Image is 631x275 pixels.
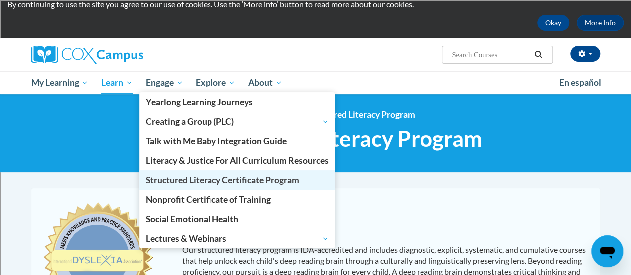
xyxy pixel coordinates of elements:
[146,77,183,89] span: Engage
[4,257,627,266] div: CANCEL
[4,13,627,22] div: Sort New > Old
[4,49,627,58] div: Sign out
[451,49,531,61] input: Search Courses
[4,239,627,248] div: Move to ...
[95,71,139,94] a: Learn
[146,116,329,128] span: Creating a Group (PLC)
[139,112,335,131] a: Creating a Group (PLC)
[139,151,335,170] a: Literacy & Justice For All Curriculum Resources
[591,235,623,267] iframe: Button to launch messaging window
[139,229,335,248] a: Lectures & Webinars
[101,77,133,89] span: Learn
[4,148,627,157] div: Newspaper
[196,77,235,89] span: Explore
[31,77,88,89] span: My Learning
[242,71,289,94] a: About
[4,130,627,139] div: Journal
[31,46,211,64] a: Cox Campus
[4,121,627,130] div: Search for Source
[146,194,271,205] span: Nonprofit Certificate of Training
[570,46,600,62] button: Account Settings
[4,230,627,239] div: DELETE
[139,170,335,190] a: Structured Literacy Certificate Program
[4,58,627,67] div: Rename
[4,212,627,221] div: This outline has no content. Would you like to delete it?
[553,72,608,93] a: En español
[284,109,415,120] a: PK-5 Structured Literacy Program
[4,203,627,212] div: ???
[4,139,627,148] div: Magazine
[559,77,601,88] span: En español
[146,175,299,185] span: Structured Literacy Certificate Program
[4,31,627,40] div: Delete
[4,221,627,230] div: SAVE AND GO HOME
[4,175,627,184] div: TODO: put dlg title
[139,92,335,112] a: Yearlong Learning Journeys
[4,112,627,121] div: Add Outline Template
[139,71,190,94] a: Engage
[4,266,627,275] div: MOVE
[4,40,627,49] div: Options
[189,71,242,94] a: Explore
[146,97,253,107] span: Yearlong Learning Journeys
[139,209,335,229] a: Social Emotional Health
[25,71,95,94] a: My Learning
[4,76,627,85] div: Delete
[248,77,282,89] span: About
[531,49,546,61] button: Search
[4,22,627,31] div: Move To ...
[4,248,627,257] div: Home
[146,233,329,245] span: Lectures & Webinars
[146,214,238,224] span: Social Emotional Health
[4,85,627,94] div: Rename Outline
[4,4,627,13] div: Sort A > Z
[139,131,335,151] a: Talk with Me Baby Integration Guide
[4,67,627,76] div: Move To ...
[31,46,143,64] img: Cox Campus
[4,157,627,166] div: Television/Radio
[4,194,627,203] div: CANCEL
[4,94,627,103] div: Download
[24,71,608,94] div: Main menu
[139,190,335,209] a: Nonprofit Certificate of Training
[146,155,329,166] span: Literacy & Justice For All Curriculum Resources
[4,103,627,112] div: Print
[4,166,627,175] div: Visual Art
[146,136,287,146] span: Talk with Me Baby Integration Guide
